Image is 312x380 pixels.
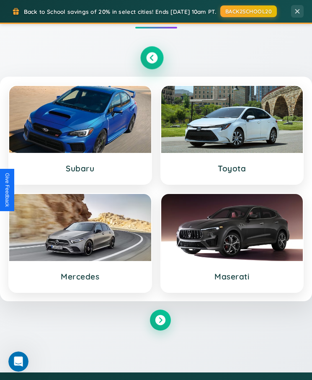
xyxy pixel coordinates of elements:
[8,352,28,372] iframe: Intercom live chat
[18,271,143,282] h3: Mercedes
[220,5,277,17] button: BACK2SCHOOL20
[4,173,10,207] div: Give Feedback
[170,163,295,173] h3: Toyota
[18,163,143,173] h3: Subaru
[24,8,216,15] span: Back to School savings of 20% in select cities! Ends [DATE] 10am PT.
[170,271,295,282] h3: Maserati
